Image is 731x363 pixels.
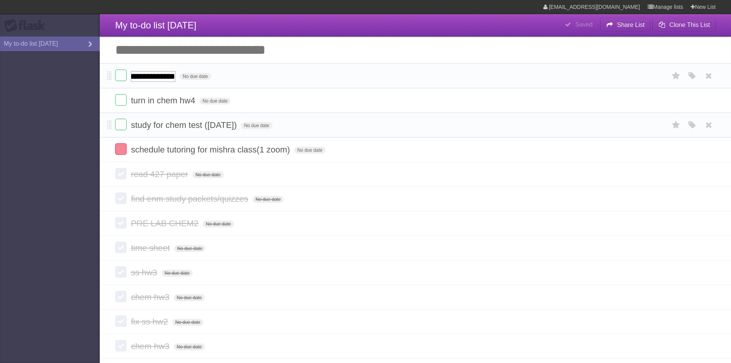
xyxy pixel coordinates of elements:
[652,18,716,32] button: Clone This List
[115,315,127,327] label: Done
[252,196,284,203] span: No due date
[200,98,231,104] span: No due date
[115,291,127,302] label: Done
[575,21,592,28] b: Saved
[115,242,127,253] label: Done
[172,319,203,326] span: No due date
[192,171,223,178] span: No due date
[115,192,127,204] label: Done
[131,169,190,179] span: read 427 paper
[669,119,683,131] label: Star task
[131,120,239,130] span: study for chem test ([DATE])
[131,317,170,327] span: fix ss hw2
[115,119,127,130] label: Done
[115,168,127,179] label: Done
[131,194,250,204] span: find enm study packets/quizzes
[131,268,159,277] span: ss hw3
[669,22,710,28] b: Clone This List
[162,270,193,277] span: No due date
[115,266,127,278] label: Done
[131,243,172,253] span: time sheet
[131,219,200,228] span: PRE LAB CHEM2
[174,343,205,350] span: No due date
[115,94,127,106] label: Done
[669,70,683,82] label: Star task
[115,143,127,155] label: Done
[115,70,127,81] label: Done
[617,22,645,28] b: Share List
[203,220,234,227] span: No due date
[180,73,211,80] span: No due date
[131,292,171,302] span: chem hw3
[131,96,197,105] span: turn in chem hw4
[600,18,651,32] button: Share List
[4,19,50,33] div: Flask
[241,122,272,129] span: No due date
[115,340,127,351] label: Done
[115,20,196,30] span: My to-do list [DATE]
[131,145,292,154] span: schedule tutoring for mishra class(1 zoom)
[174,245,205,252] span: No due date
[294,147,325,154] span: No due date
[174,294,205,301] span: No due date
[131,341,171,351] span: chem hw3
[115,217,127,229] label: Done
